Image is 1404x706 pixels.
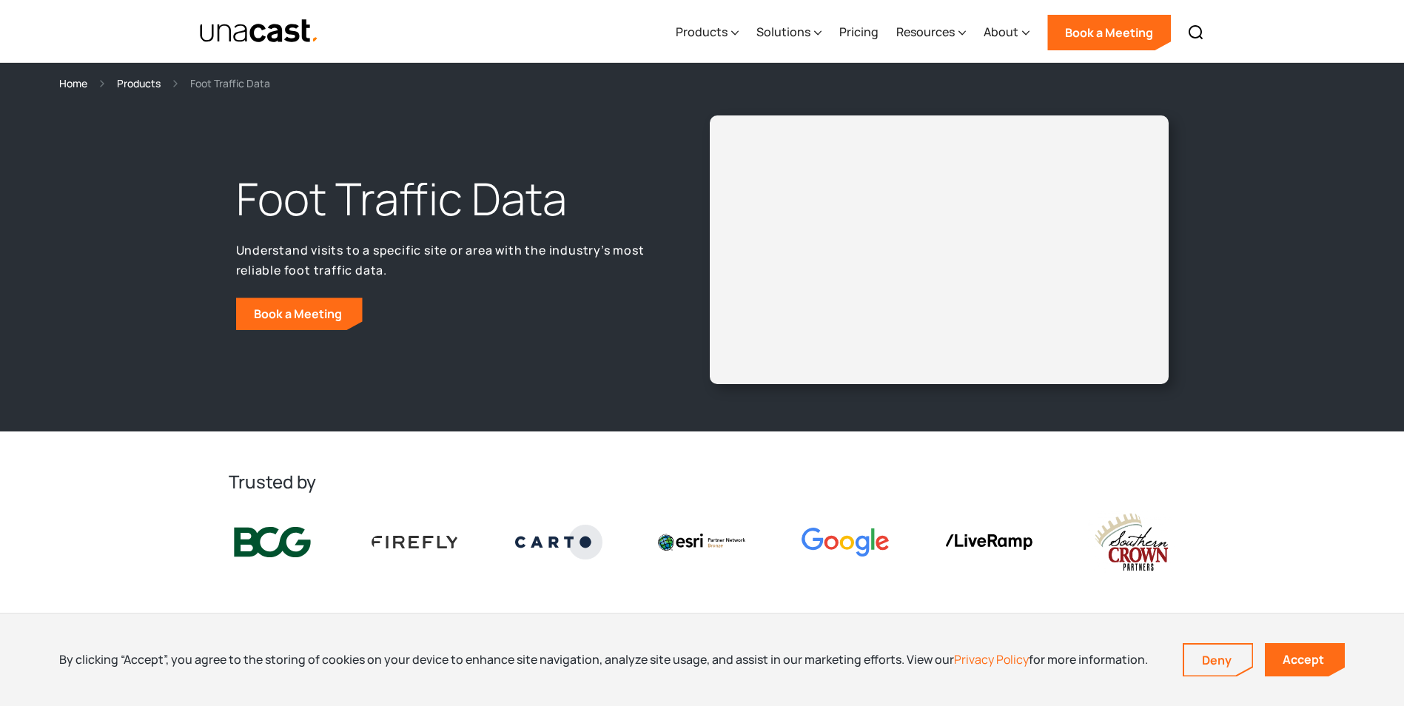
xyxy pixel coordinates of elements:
[190,75,270,92] div: Foot Traffic Data
[1088,511,1175,573] img: southern crown logo
[229,524,316,561] img: BCG logo
[984,2,1030,63] div: About
[372,536,459,548] img: Firefly Advertising logo
[236,297,363,330] a: Book a Meeting
[954,651,1029,668] a: Privacy Policy
[676,23,728,41] div: Products
[199,19,320,44] img: Unacast text logo
[1047,15,1171,50] a: Book a Meeting
[802,528,889,557] img: Google logo
[515,525,602,559] img: Carto logo
[199,19,320,44] a: home
[839,2,879,63] a: Pricing
[59,75,87,92] a: Home
[722,127,1157,372] iframe: Unacast - European Vaccines v2
[676,2,739,63] div: Products
[658,534,745,550] img: Esri logo
[229,470,1176,494] h2: Trusted by
[756,2,822,63] div: Solutions
[1187,24,1205,41] img: Search icon
[117,75,161,92] a: Products
[236,241,655,280] p: Understand visits to a specific site or area with the industry’s most reliable foot traffic data.
[945,534,1032,550] img: liveramp logo
[59,651,1148,668] div: By clicking “Accept”, you agree to the storing of cookies on your device to enhance site navigati...
[1265,643,1345,676] a: Accept
[756,23,810,41] div: Solutions
[984,23,1018,41] div: About
[1184,645,1252,676] a: Deny
[896,2,966,63] div: Resources
[896,23,955,41] div: Resources
[236,169,655,229] h1: Foot Traffic Data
